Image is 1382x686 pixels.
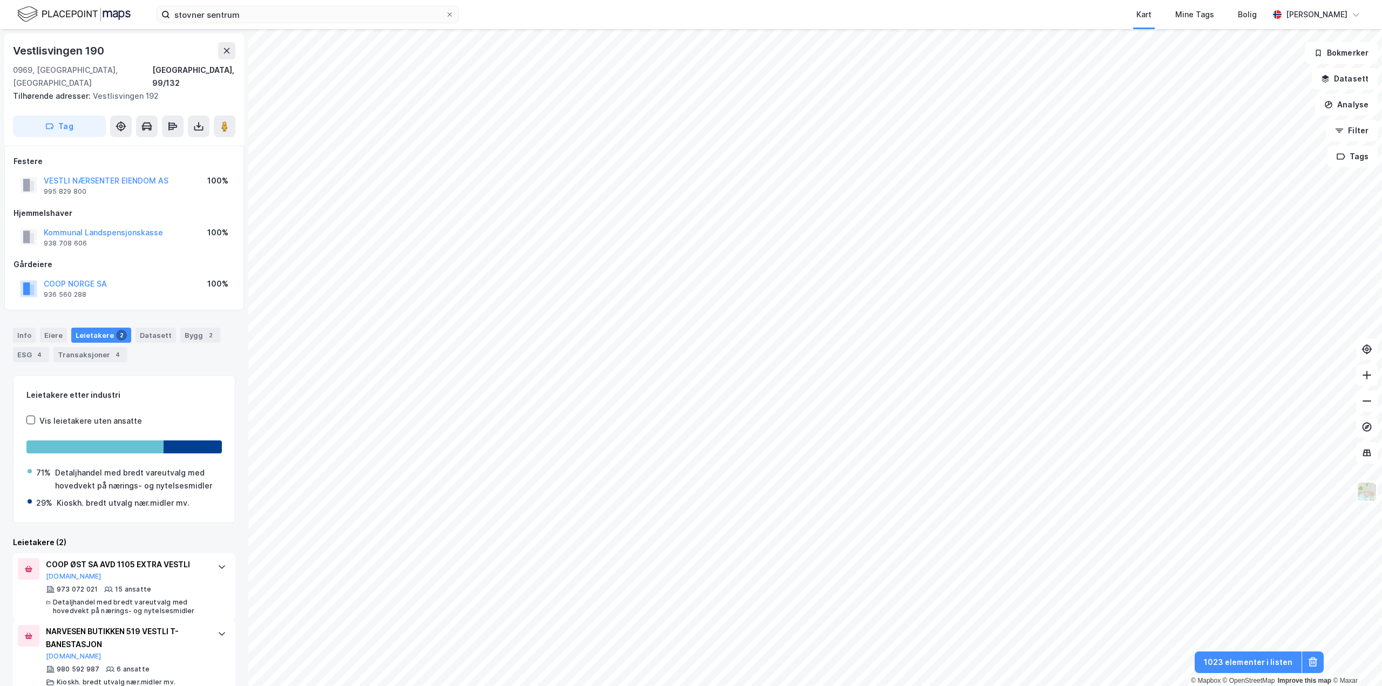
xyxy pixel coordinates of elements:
[13,91,93,100] span: Tilhørende adresser:
[1312,68,1378,90] button: Datasett
[205,330,216,341] div: 2
[1326,120,1378,141] button: Filter
[44,290,86,299] div: 936 560 288
[53,598,207,615] div: Detaljhandel med bredt vareutvalg med hovedvekt på nærings- og nytelsesmidler
[13,536,235,549] div: Leietakere (2)
[13,347,49,362] div: ESG
[36,466,51,479] div: 71%
[1315,94,1378,116] button: Analyse
[13,90,227,103] div: Vestlisvingen 192
[207,174,228,187] div: 100%
[207,277,228,290] div: 100%
[116,330,127,341] div: 2
[207,226,228,239] div: 100%
[1191,677,1221,684] a: Mapbox
[13,64,152,90] div: 0969, [GEOGRAPHIC_DATA], [GEOGRAPHIC_DATA]
[17,5,131,24] img: logo.f888ab2527a4732fd821a326f86c7f29.svg
[1195,651,1302,673] button: 1023 elementer i listen
[34,349,45,360] div: 4
[46,625,207,651] div: NARVESEN BUTIKKEN 519 VESTLI T-BANESTASJON
[1175,8,1214,21] div: Mine Tags
[46,572,101,581] button: [DOMAIN_NAME]
[1223,677,1275,684] a: OpenStreetMap
[1238,8,1257,21] div: Bolig
[55,466,221,492] div: Detaljhandel med bredt vareutvalg med hovedvekt på nærings- og nytelsesmidler
[40,328,67,343] div: Eiere
[53,347,127,362] div: Transaksjoner
[57,497,189,510] div: Kioskh. bredt utvalg nær.midler mv.
[36,497,52,510] div: 29%
[46,558,207,571] div: COOP ØST SA AVD 1105 EXTRA VESTLI
[13,207,235,220] div: Hjemmelshaver
[180,328,220,343] div: Bygg
[112,349,123,360] div: 4
[44,239,87,248] div: 938 708 606
[13,42,106,59] div: Vestlisvingen 190
[1278,677,1331,684] a: Improve this map
[13,328,36,343] div: Info
[1305,42,1378,64] button: Bokmerker
[57,665,99,674] div: 980 592 987
[170,6,445,23] input: Søk på adresse, matrikkel, gårdeiere, leietakere eller personer
[71,328,131,343] div: Leietakere
[1328,634,1382,686] iframe: Chat Widget
[152,64,235,90] div: [GEOGRAPHIC_DATA], 99/132
[46,652,101,661] button: [DOMAIN_NAME]
[13,155,235,168] div: Festere
[1136,8,1151,21] div: Kart
[57,585,98,594] div: 973 072 021
[13,116,106,137] button: Tag
[44,187,86,196] div: 995 829 800
[117,665,150,674] div: 6 ansatte
[26,389,222,402] div: Leietakere etter industri
[1357,481,1377,502] img: Z
[13,258,235,271] div: Gårdeiere
[1286,8,1347,21] div: [PERSON_NAME]
[39,415,142,427] div: Vis leietakere uten ansatte
[115,585,151,594] div: 15 ansatte
[136,328,176,343] div: Datasett
[1327,146,1378,167] button: Tags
